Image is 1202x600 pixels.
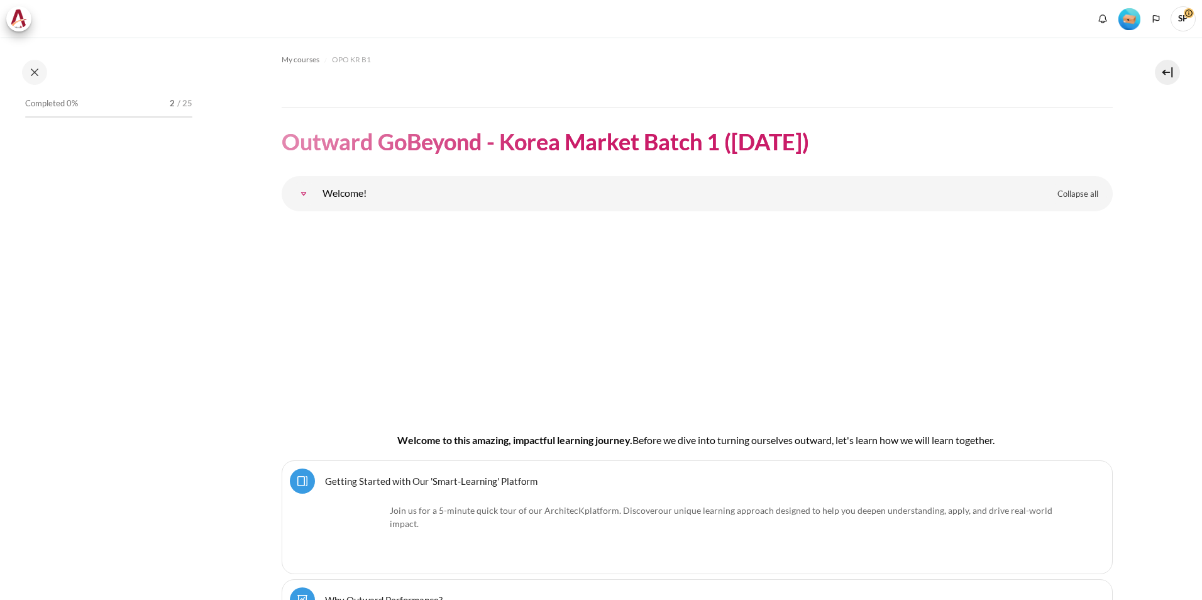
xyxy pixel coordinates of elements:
span: our unique learning approach designed to help you deepen understanding, apply, and drive real-wor... [390,505,1052,529]
span: SP [1171,6,1196,31]
a: Welcome! [291,181,316,206]
h4: Welcome to this amazing, impactful learning journey. [322,433,1072,448]
div: Show notification window with no new notifications [1093,9,1112,28]
a: OPO KR B1 [332,52,371,67]
span: Collapse all [1057,188,1098,201]
p: Join us for a 5-minute quick tour of our ArchitecK platform. Discover [323,504,1072,530]
h1: Outward GoBeyond - Korea Market Batch 1 ([DATE]) [282,127,809,157]
span: OPO KR B1 [332,54,371,65]
a: Level #1 [1113,7,1145,30]
img: platform logo [323,504,385,566]
span: efore we dive into turning ourselves outward, let's learn how we will learn together. [639,434,995,446]
span: 2 [170,97,175,110]
span: . [390,505,1052,529]
div: Level #1 [1118,7,1140,30]
img: Level #1 [1118,8,1140,30]
a: My courses [282,52,319,67]
a: Architeck Architeck [6,6,38,31]
span: Completed 0% [25,97,78,110]
nav: Navigation bar [282,50,1113,70]
button: Languages [1147,9,1166,28]
span: B [632,434,639,446]
a: User menu [1171,6,1196,31]
a: Completed 0% 2 / 25 [25,95,192,130]
img: Architeck [10,9,28,28]
span: My courses [282,54,319,65]
a: Getting Started with Our 'Smart-Learning' Platform [325,475,538,487]
span: / 25 [177,97,192,110]
a: Collapse all [1048,184,1108,205]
